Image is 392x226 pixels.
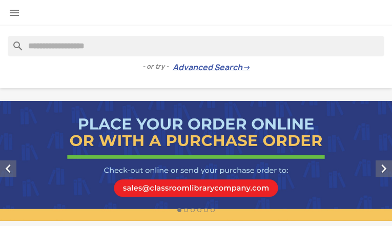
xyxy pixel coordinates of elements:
[8,36,384,56] input: Search
[242,63,250,73] span: →
[142,61,173,72] span: - or try -
[8,36,20,48] i: search
[8,7,20,19] i: 
[376,160,392,177] i: 
[173,63,250,73] a: Advanced Search→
